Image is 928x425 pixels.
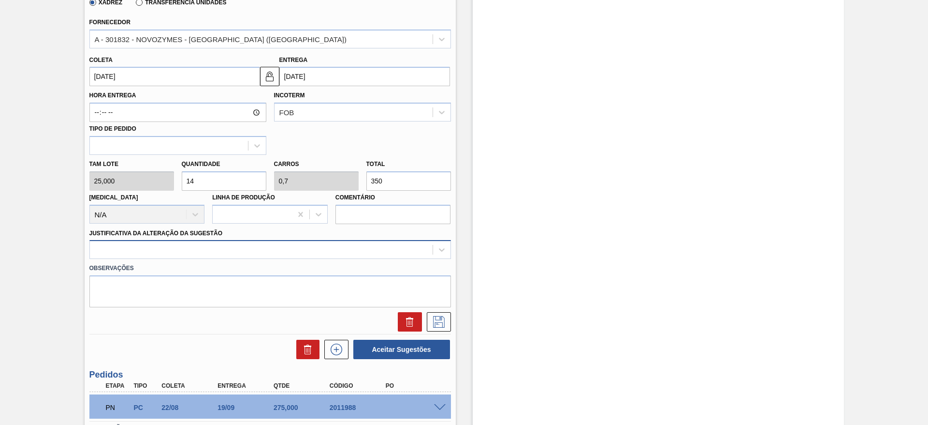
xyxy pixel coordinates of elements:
button: Aceitar Sugestões [353,340,450,359]
label: Comentário [335,191,451,205]
label: Total [366,161,385,167]
div: 275,000 [271,404,334,411]
div: 19/09/2025 [215,404,278,411]
div: Etapa [103,382,132,389]
div: Excluir Sugestões [291,340,319,359]
div: FOB [279,108,294,117]
button: unlocked [260,67,279,86]
div: Salvar Sugestão [422,312,451,332]
p: PN [106,404,130,411]
label: Incoterm [274,92,305,99]
div: Coleta [159,382,222,389]
div: A - 301832 - NOVOZYMES - [GEOGRAPHIC_DATA] ([GEOGRAPHIC_DATA]) [95,35,347,43]
input: dd/mm/yyyy [279,67,450,86]
div: Tipo [131,382,160,389]
label: Tipo de pedido [89,125,136,132]
div: Nova sugestão [319,340,348,359]
div: Aceitar Sugestões [348,339,451,360]
div: PO [383,382,446,389]
div: 22/08/2025 [159,404,222,411]
label: Entrega [279,57,308,63]
div: Pedido de Compra [131,404,160,411]
div: Entrega [215,382,278,389]
label: Coleta [89,57,113,63]
div: Excluir Sugestão [393,312,422,332]
label: Fornecedor [89,19,130,26]
div: 2011988 [327,404,390,411]
div: Código [327,382,390,389]
div: Pedido em Negociação [103,397,132,418]
label: Observações [89,261,451,275]
h3: Pedidos [89,370,451,380]
label: Carros [274,161,299,167]
label: Hora Entrega [89,89,266,103]
label: Quantidade [182,161,220,167]
label: Justificativa da Alteração da Sugestão [89,230,223,237]
label: Tam lote [89,157,174,171]
input: dd/mm/yyyy [89,67,260,86]
label: [MEDICAL_DATA] [89,194,138,201]
label: Linha de Produção [212,194,275,201]
img: unlocked [264,71,275,82]
div: Qtde [271,382,334,389]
